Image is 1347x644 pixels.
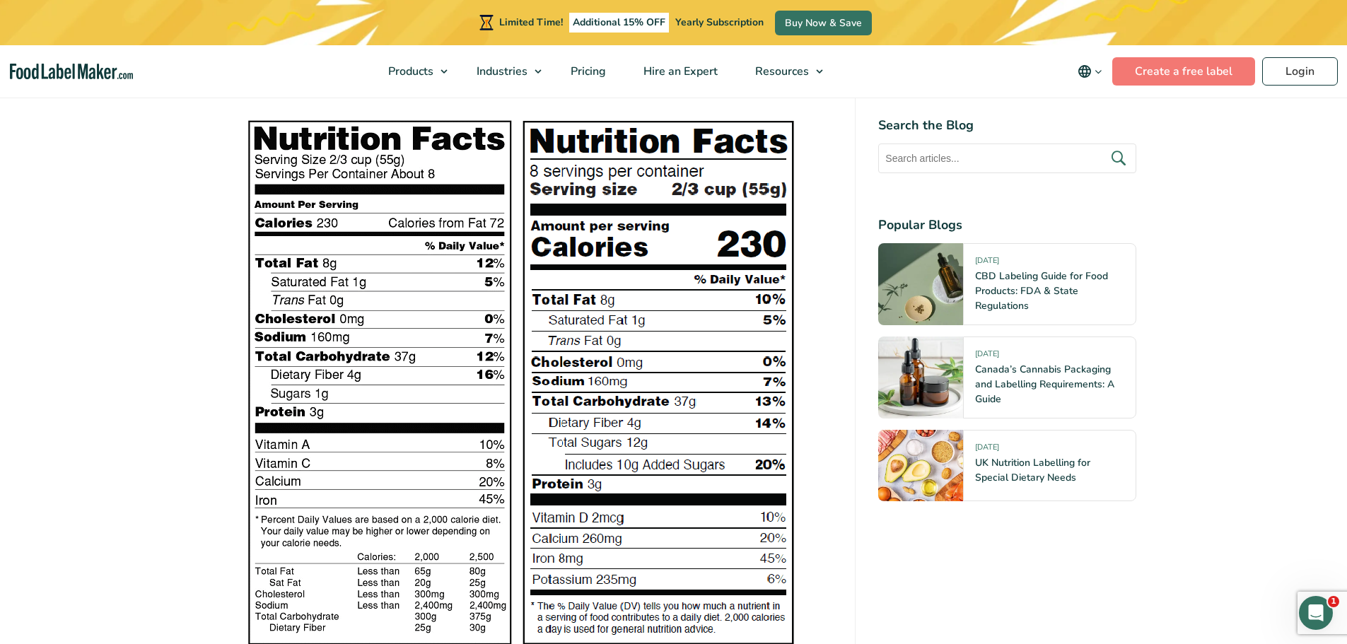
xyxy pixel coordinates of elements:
[751,64,810,79] span: Resources
[975,349,999,365] span: [DATE]
[458,45,549,98] a: Industries
[552,45,622,98] a: Pricing
[975,456,1090,484] a: UK Nutrition Labelling for Special Dietary Needs
[675,16,764,29] span: Yearly Subscription
[370,45,455,98] a: Products
[472,64,529,79] span: Industries
[1112,57,1255,86] a: Create a free label
[975,363,1114,406] a: Canada’s Cannabis Packaging and Labelling Requirements: A Guide
[569,13,669,33] span: Additional 15% OFF
[737,45,830,98] a: Resources
[1328,596,1339,607] span: 1
[1262,57,1338,86] a: Login
[878,216,1136,235] h4: Popular Blogs
[1299,596,1333,630] iframe: Intercom live chat
[499,16,563,29] span: Limited Time!
[625,45,733,98] a: Hire an Expert
[975,255,999,271] span: [DATE]
[384,64,435,79] span: Products
[975,269,1108,312] a: CBD Labeling Guide for Food Products: FDA & State Regulations
[975,442,999,458] span: [DATE]
[639,64,719,79] span: Hire an Expert
[566,64,607,79] span: Pricing
[878,144,1136,173] input: Search articles...
[775,11,872,35] a: Buy Now & Save
[878,116,1136,135] h4: Search the Blog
